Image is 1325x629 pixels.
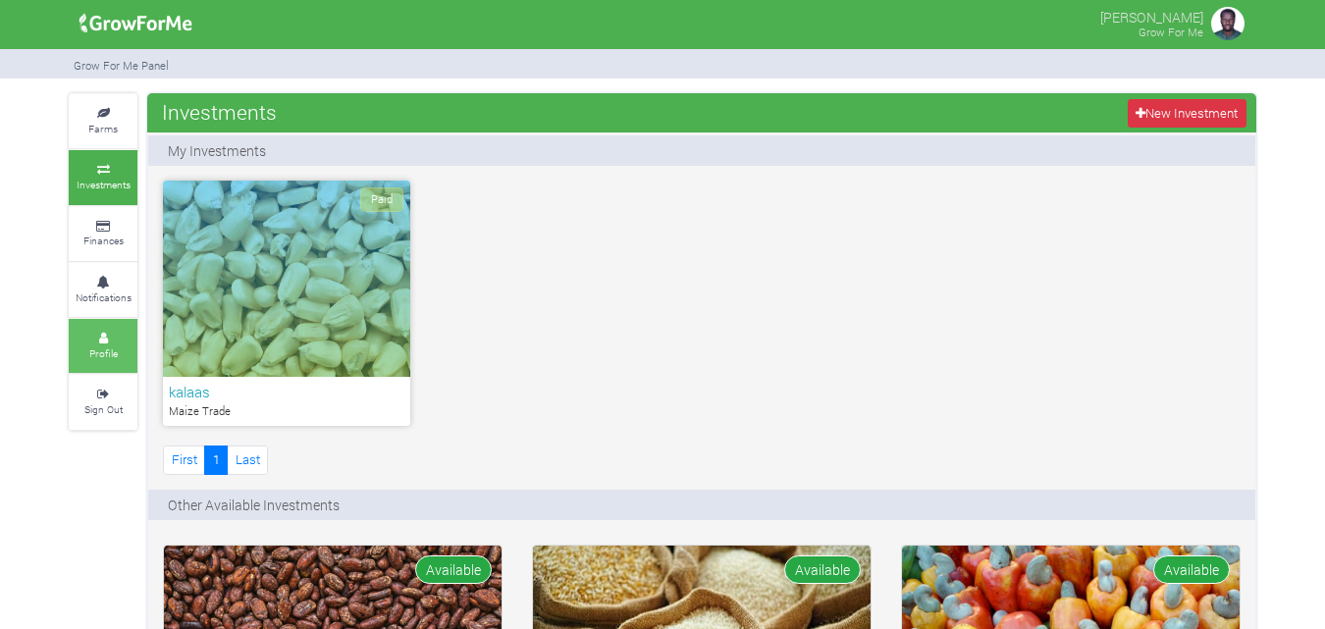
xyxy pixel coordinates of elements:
img: growforme image [1208,4,1247,43]
small: Grow For Me [1139,25,1203,39]
p: [PERSON_NAME] [1100,4,1203,27]
p: Maize Trade [169,403,404,420]
a: Farms [69,94,137,148]
a: Last [227,446,268,474]
span: Investments [157,92,282,131]
small: Investments [77,178,131,191]
small: Finances [83,234,124,247]
a: New Investment [1128,99,1246,128]
p: My Investments [168,140,266,161]
nav: Page Navigation [163,446,268,474]
h6: kalaas [169,383,404,400]
span: Paid [360,187,403,212]
small: Profile [89,346,118,360]
a: Investments [69,150,137,204]
small: Notifications [76,290,132,304]
a: First [163,446,205,474]
a: Sign Out [69,375,137,429]
a: Paid kalaas Maize Trade [163,181,410,426]
a: 1 [204,446,228,474]
img: growforme image [73,4,199,43]
small: Grow For Me Panel [74,58,169,73]
a: Finances [69,207,137,261]
p: Other Available Investments [168,495,340,515]
a: Notifications [69,263,137,317]
a: Profile [69,319,137,373]
small: Farms [88,122,118,135]
small: Sign Out [84,402,123,416]
span: Available [415,555,492,584]
span: Available [1153,555,1230,584]
span: Available [784,555,861,584]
